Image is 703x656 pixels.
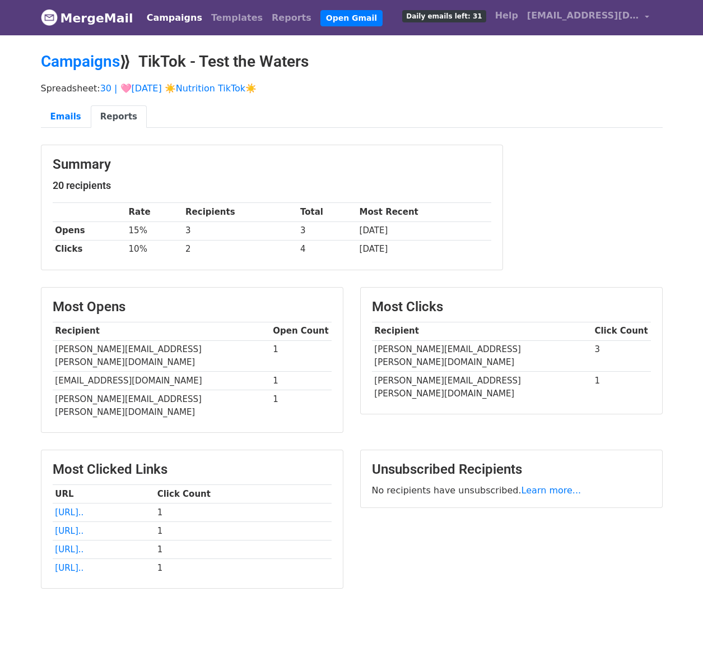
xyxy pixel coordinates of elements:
th: Rate [126,203,183,221]
td: 1 [155,521,332,540]
h3: Most Clicks [372,299,651,315]
a: [URL].. [55,544,83,555]
a: Campaigns [41,52,120,71]
a: Open Gmail [320,10,383,26]
a: Help [491,4,523,27]
td: 1 [155,559,332,578]
td: 2 [183,240,297,258]
th: Opens [53,221,126,240]
td: [PERSON_NAME][EMAIL_ADDRESS][PERSON_NAME][DOMAIN_NAME] [53,340,271,372]
td: 1 [271,390,332,421]
a: Learn more... [522,485,581,496]
th: Recipients [183,203,297,221]
a: Campaigns [142,7,207,29]
a: 30 | 🩷[DATE] ☀️Nutrition TikTok☀️ [100,83,257,94]
td: [DATE] [357,240,491,258]
span: Daily emails left: 31 [402,10,486,22]
h3: Unsubscribed Recipients [372,461,651,478]
h3: Most Opens [53,299,332,315]
td: 1 [155,540,332,559]
td: [PERSON_NAME][EMAIL_ADDRESS][PERSON_NAME][DOMAIN_NAME] [53,390,271,421]
td: 1 [592,372,651,403]
td: [DATE] [357,221,491,240]
th: Total [297,203,357,221]
a: [URL].. [55,526,83,536]
th: URL [53,484,155,503]
td: 1 [271,372,332,390]
h3: Summary [53,156,491,173]
th: Most Recent [357,203,491,221]
td: 3 [297,221,357,240]
span: [EMAIL_ADDRESS][DOMAIN_NAME] [527,9,639,22]
h2: ⟫ TikTok - Test the Waters [41,52,663,71]
th: Recipient [53,322,271,340]
p: No recipients have unsubscribed. [372,484,651,496]
th: Click Count [155,484,332,503]
td: [PERSON_NAME][EMAIL_ADDRESS][PERSON_NAME][DOMAIN_NAME] [372,340,592,372]
a: [URL].. [55,507,83,518]
a: Emails [41,105,91,128]
td: 15% [126,221,183,240]
td: 3 [592,340,651,372]
a: [EMAIL_ADDRESS][DOMAIN_NAME] [523,4,654,31]
p: Spreadsheet: [41,82,663,94]
img: MergeMail logo [41,9,58,26]
a: Reports [267,7,316,29]
th: Open Count [271,322,332,340]
a: [URL].. [55,563,83,573]
a: Daily emails left: 31 [398,4,490,27]
td: 10% [126,240,183,258]
iframe: Chat Widget [647,602,703,656]
a: Templates [207,7,267,29]
th: Recipient [372,322,592,340]
a: Reports [91,105,147,128]
h3: Most Clicked Links [53,461,332,478]
td: 4 [297,240,357,258]
td: 1 [271,340,332,372]
td: 1 [155,503,332,521]
td: [PERSON_NAME][EMAIL_ADDRESS][PERSON_NAME][DOMAIN_NAME] [372,372,592,403]
td: 3 [183,221,297,240]
th: Clicks [53,240,126,258]
h5: 20 recipients [53,179,491,192]
th: Click Count [592,322,651,340]
td: [EMAIL_ADDRESS][DOMAIN_NAME] [53,372,271,390]
a: MergeMail [41,6,133,30]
